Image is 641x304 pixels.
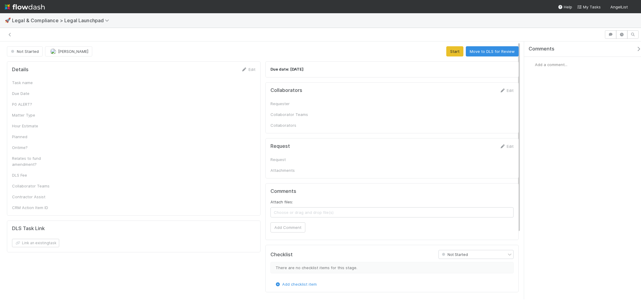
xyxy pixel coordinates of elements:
[270,101,316,107] div: Requester
[270,67,304,71] strong: Due date: [DATE]
[499,144,514,149] a: Edit
[12,123,57,129] div: Hour Estimate
[12,144,57,150] div: Ontime?
[12,67,29,73] h5: Details
[7,46,43,56] button: Not Started
[610,5,628,9] span: AngelList
[446,46,463,56] button: Start
[5,18,11,23] span: 🚀
[12,90,57,96] div: Due Date
[12,134,57,140] div: Planned
[12,172,57,178] div: DLS Fee
[270,252,293,258] h5: Checklist
[529,62,535,68] img: avatar_55a2f090-1307-4765-93b4-f04da16234ba.png
[270,262,514,273] div: There are no checklist items for this stage.
[275,282,317,287] a: Add checklist item
[12,183,57,189] div: Collaborator Teams
[270,222,305,233] button: Add Comment
[270,111,316,117] div: Collaborator Teams
[499,88,514,93] a: Edit
[535,62,567,67] span: Add a comment...
[270,122,316,128] div: Collaborators
[12,194,57,200] div: Contractor Assist
[558,4,572,10] div: Help
[10,49,39,54] span: Not Started
[271,208,514,217] span: Choose or drag and drop file(s)
[529,46,554,52] span: Comments
[630,4,636,10] img: avatar_55a2f090-1307-4765-93b4-f04da16234ba.png
[270,199,293,205] label: Attach files:
[5,2,45,12] img: logo-inverted-e16ddd16eac7371096b0.svg
[441,252,468,257] span: Not Started
[12,17,112,23] span: Legal & Compliance > Legal Launchpad
[12,80,57,86] div: Task name
[12,226,45,232] h5: DLS Task Link
[577,4,601,10] a: My Tasks
[241,67,255,72] a: Edit
[270,167,316,173] div: Attachments
[12,205,57,211] div: CRM Action Item ID
[270,188,514,194] h5: Comments
[466,46,519,56] button: Move to DLS for Review
[12,112,57,118] div: Matter Type
[12,239,59,247] button: Link an existingtask
[12,155,57,167] div: Relates to fund amendment?
[577,5,601,9] span: My Tasks
[12,101,57,107] div: P0 ALERT?
[270,143,290,149] h5: Request
[270,87,302,93] h5: Collaborators
[270,157,316,163] div: Request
